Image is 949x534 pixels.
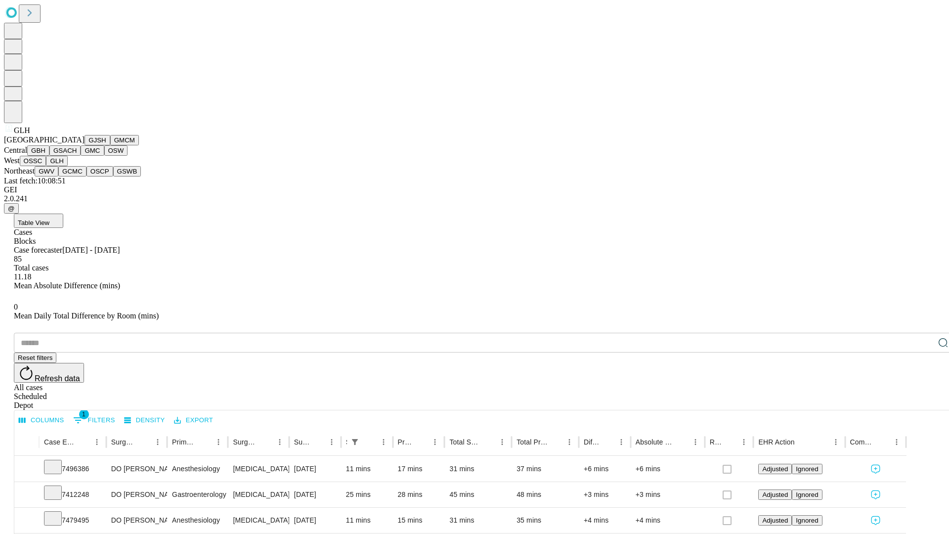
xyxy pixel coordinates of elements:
[198,435,212,449] button: Sort
[4,156,20,165] span: West
[35,166,58,177] button: GWV
[636,508,700,533] div: +4 mins
[172,413,216,428] button: Export
[18,219,49,226] span: Table View
[829,435,843,449] button: Menu
[233,508,284,533] div: [MEDICAL_DATA] (EGD), FLEXIBLE, TRANSORAL, DIAGNOSTIC
[449,456,507,482] div: 31 mins
[346,508,388,533] div: 11 mins
[233,482,284,507] div: [MEDICAL_DATA] (EGD), FLEXIBLE, TRANSORAL, [MEDICAL_DATA]
[4,185,945,194] div: GEI
[398,508,440,533] div: 15 mins
[113,166,141,177] button: GSWB
[449,482,507,507] div: 45 mins
[14,264,48,272] span: Total cases
[20,156,46,166] button: OSSC
[449,438,480,446] div: Total Scheduled Duration
[233,456,284,482] div: [MEDICAL_DATA] (EGD), FLEXIBLE, TRANSORAL, DIAGNOSTIC
[377,435,390,449] button: Menu
[890,435,904,449] button: Menu
[562,435,576,449] button: Menu
[762,517,788,524] span: Adjusted
[19,487,34,504] button: Expand
[796,491,818,498] span: Ignored
[584,508,626,533] div: +4 mins
[8,205,15,212] span: @
[398,482,440,507] div: 28 mins
[19,512,34,530] button: Expand
[481,435,495,449] button: Sort
[294,508,336,533] div: [DATE]
[259,435,273,449] button: Sort
[111,438,136,446] div: Surgeon Name
[689,435,702,449] button: Menu
[294,438,310,446] div: Surgery Date
[398,438,414,446] div: Predicted In Room Duration
[614,435,628,449] button: Menu
[14,214,63,228] button: Table View
[428,435,442,449] button: Menu
[79,409,89,419] span: 1
[636,482,700,507] div: +3 mins
[4,177,66,185] span: Last fetch: 10:08:51
[273,435,287,449] button: Menu
[172,482,223,507] div: Gastroenterology
[758,438,794,446] div: EHR Action
[16,413,67,428] button: Select columns
[44,508,101,533] div: 7479495
[449,508,507,533] div: 31 mins
[584,438,600,446] div: Difference
[212,435,225,449] button: Menu
[398,456,440,482] div: 17 mins
[110,135,139,145] button: GMCM
[137,435,151,449] button: Sort
[675,435,689,449] button: Sort
[762,465,788,473] span: Adjusted
[14,303,18,311] span: 0
[111,482,162,507] div: DO [PERSON_NAME] B Do
[14,281,120,290] span: Mean Absolute Difference (mins)
[4,203,19,214] button: @
[348,435,362,449] div: 1 active filter
[517,482,574,507] div: 48 mins
[14,255,22,263] span: 85
[325,435,339,449] button: Menu
[14,363,84,383] button: Refresh data
[346,456,388,482] div: 11 mins
[584,482,626,507] div: +3 mins
[4,146,27,154] span: Central
[90,435,104,449] button: Menu
[792,515,822,526] button: Ignored
[4,167,35,175] span: Northeast
[233,438,258,446] div: Surgery Name
[517,456,574,482] div: 37 mins
[636,438,674,446] div: Absolute Difference
[517,438,548,446] div: Total Predicted Duration
[151,435,165,449] button: Menu
[86,166,113,177] button: OSCP
[758,464,792,474] button: Adjusted
[46,156,67,166] button: GLH
[76,435,90,449] button: Sort
[14,126,30,134] span: GLH
[172,438,197,446] div: Primary Service
[762,491,788,498] span: Adjusted
[796,465,818,473] span: Ignored
[348,435,362,449] button: Show filters
[495,435,509,449] button: Menu
[796,517,818,524] span: Ignored
[549,435,562,449] button: Sort
[758,489,792,500] button: Adjusted
[710,438,723,446] div: Resolved in EHR
[584,456,626,482] div: +6 mins
[311,435,325,449] button: Sort
[19,461,34,478] button: Expand
[14,311,159,320] span: Mean Daily Total Difference by Room (mins)
[723,435,737,449] button: Sort
[294,482,336,507] div: [DATE]
[18,354,52,361] span: Reset filters
[49,145,81,156] button: GSACH
[294,456,336,482] div: [DATE]
[44,456,101,482] div: 7496386
[346,482,388,507] div: 25 mins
